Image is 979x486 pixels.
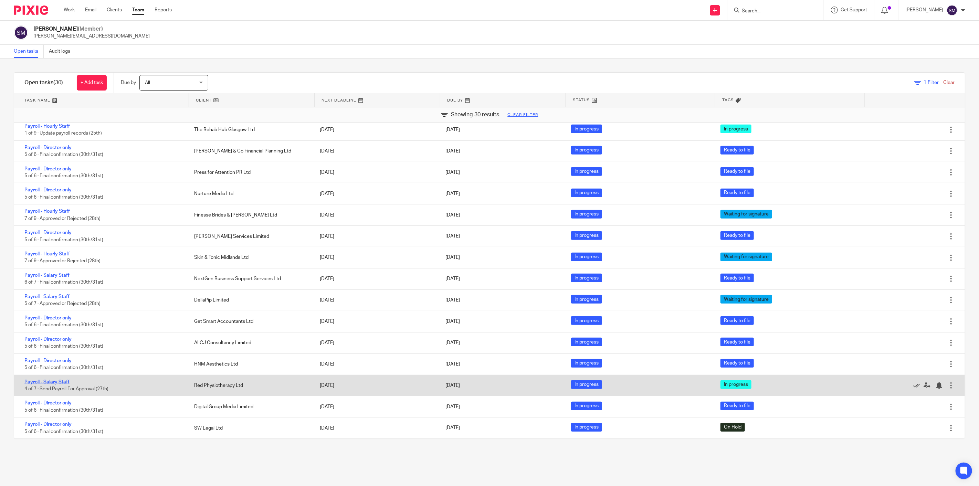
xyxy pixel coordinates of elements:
[313,251,439,264] div: [DATE]
[947,5,958,16] img: svg%3E
[24,401,72,405] a: Payroll - Director only
[24,316,72,320] a: Payroll - Director only
[24,79,63,86] h1: Open tasks
[571,316,602,325] span: In progress
[24,145,72,150] a: Payroll - Director only
[720,189,754,197] span: Ready to file
[720,274,754,282] span: Ready to file
[14,25,28,40] img: svg%3E
[720,402,754,410] span: Ready to file
[508,112,538,118] a: Clear filter
[571,231,602,240] span: In progress
[24,344,103,349] span: 5 of 6 · Final confirmation (30th/31st)
[85,7,96,13] a: Email
[571,146,602,155] span: In progress
[24,195,103,200] span: 5 of 6 · Final confirmation (30th/31st)
[24,302,101,306] span: 5 of 7 · Approved or Rejected (28th)
[107,7,122,13] a: Clients
[53,80,63,85] span: (30)
[313,123,439,137] div: [DATE]
[24,152,103,157] span: 5 of 6 · Final confirmation (30th/31st)
[132,7,144,13] a: Team
[24,259,101,264] span: 7 of 9 · Approved or Rejected (28th)
[720,210,772,219] span: Waiting for signature
[445,362,460,367] span: [DATE]
[187,357,313,371] div: HNM Aesthetics Ltd
[741,8,803,14] input: Search
[720,359,754,368] span: Ready to file
[313,293,439,307] div: [DATE]
[64,7,75,13] a: Work
[187,251,313,264] div: Skin & Tonic Midlands Ltd
[720,146,754,155] span: Ready to file
[445,426,460,431] span: [DATE]
[313,187,439,201] div: [DATE]
[445,340,460,345] span: [DATE]
[313,272,439,286] div: [DATE]
[33,33,150,40] p: [PERSON_NAME][EMAIL_ADDRESS][DOMAIN_NAME]
[313,379,439,392] div: [DATE]
[913,382,924,389] a: Mark as done
[24,294,70,299] a: Payroll - Salary Staff
[445,170,460,175] span: [DATE]
[24,173,103,178] span: 5 of 6 · Final confirmation (30th/31st)
[313,208,439,222] div: [DATE]
[24,365,103,370] span: 5 of 6 · Final confirmation (30th/31st)
[187,187,313,201] div: Nurture Media Ltd
[313,144,439,158] div: [DATE]
[24,167,72,171] a: Payroll - Director only
[571,359,602,368] span: In progress
[24,380,70,384] a: Payroll - Salary Staff
[720,253,772,261] span: Waiting for signature
[187,400,313,414] div: Digital Group Media Limited
[445,298,460,303] span: [DATE]
[24,216,101,221] span: 7 of 9 · Approved or Rejected (28th)
[313,166,439,179] div: [DATE]
[720,338,754,346] span: Ready to file
[24,209,70,214] a: Payroll - Hourly Staff
[571,125,602,133] span: In progress
[445,404,460,409] span: [DATE]
[24,124,70,129] a: Payroll - Hourly Staff
[187,123,313,137] div: The Rehab Hub Glasgow Ltd
[187,166,313,179] div: Press for Attention PR Ltd
[445,255,460,260] span: [DATE]
[24,387,108,391] span: 4 of 7 · Send Payroll For Approval (27th)
[49,45,75,58] a: Audit logs
[24,131,102,136] span: 1 of 9 · Update payroll records (25th)
[571,423,602,432] span: In progress
[33,25,150,33] h2: [PERSON_NAME]
[445,276,460,281] span: [DATE]
[722,97,734,103] span: Tags
[571,210,602,219] span: In progress
[24,252,70,256] a: Payroll - Hourly Staff
[571,380,602,389] span: In progress
[924,80,927,85] span: 1
[720,423,745,432] span: On Hold
[24,337,72,342] a: Payroll - Director only
[571,295,602,304] span: In progress
[445,383,460,388] span: [DATE]
[187,230,313,243] div: [PERSON_NAME] Services Limited
[313,421,439,435] div: [DATE]
[313,230,439,243] div: [DATE]
[187,421,313,435] div: SW Legal Ltd
[121,79,136,86] p: Due by
[24,273,70,278] a: Payroll - Salary Staff
[24,323,103,327] span: 5 of 6 · Final confirmation (30th/31st)
[571,402,602,410] span: In progress
[943,80,955,85] a: Clear
[145,81,150,85] span: All
[24,237,103,242] span: 5 of 6 · Final confirmation (30th/31st)
[841,8,867,12] span: Get Support
[187,144,313,158] div: [PERSON_NAME] & Co Financial Planning Ltd
[905,7,943,13] p: [PERSON_NAME]
[313,315,439,328] div: [DATE]
[313,336,439,350] div: [DATE]
[445,127,460,132] span: [DATE]
[720,125,751,133] span: In progress
[187,336,313,350] div: ALCJ Consultancy Limited
[24,408,103,413] span: 5 of 6 · Final confirmation (30th/31st)
[720,380,751,389] span: In progress
[77,75,107,91] a: + Add task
